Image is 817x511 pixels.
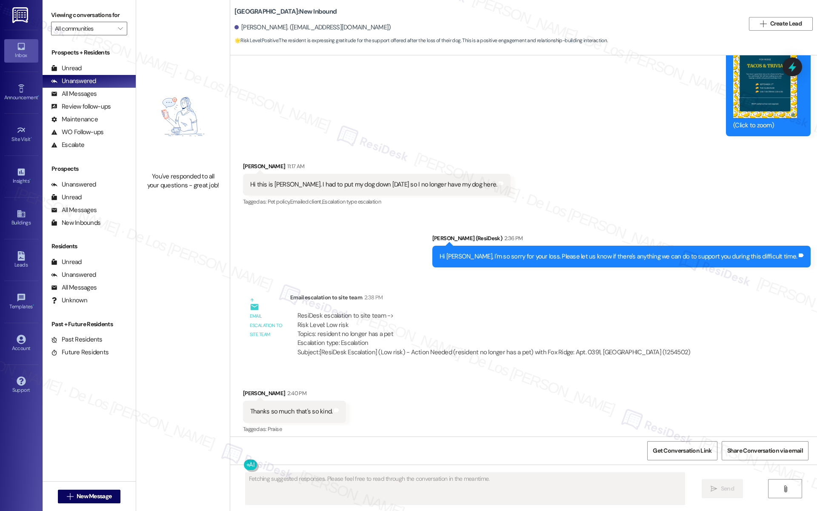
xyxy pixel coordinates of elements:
[268,198,290,205] span: Pet policy ,
[770,19,802,28] span: Create Lead
[12,7,30,23] img: ResiDesk Logo
[51,193,82,202] div: Unread
[58,490,121,503] button: New Message
[51,9,127,22] label: Viewing conversations for
[51,270,96,279] div: Unanswered
[31,135,32,141] span: •
[297,348,691,357] div: Subject: [ResiDesk Escalation] (Low risk) - Action Needed (resident no longer has a pet) with Fox...
[782,485,788,492] i: 
[43,320,136,329] div: Past + Future Residents
[727,446,803,455] span: Share Conversation via email
[243,389,346,401] div: [PERSON_NAME]
[51,77,96,86] div: Unanswered
[250,407,333,416] div: Thanks so much that's so kind.
[250,180,497,189] div: Hi this is [PERSON_NAME]. I had to put my dog down [DATE] so I no longer have my dog here.
[722,441,808,460] button: Share Conversation via email
[285,389,306,398] div: 2:40 PM
[268,425,282,433] span: Praise
[29,177,31,183] span: •
[243,162,511,174] div: [PERSON_NAME]
[118,25,123,32] i: 
[77,492,111,501] span: New Message
[702,479,743,498] button: Send
[290,293,698,305] div: Email escalation to site team
[43,48,136,57] div: Prospects + Residents
[4,165,38,188] a: Insights •
[4,290,38,313] a: Templates •
[51,218,100,227] div: New Inbounds
[246,473,685,505] textarea: Fetching suggested responses. Please feel free to read through the conversation in the meantime.
[4,332,38,355] a: Account
[290,198,322,205] span: Emailed client ,
[4,39,38,62] a: Inbox
[733,121,797,130] div: (Click to zoom)
[146,66,220,168] img: empty-state
[51,128,103,137] div: WO Follow-ups
[4,374,38,397] a: Support
[234,37,278,44] strong: 🌟 Risk Level: Positive
[234,7,337,16] b: [GEOGRAPHIC_DATA]: New Inbound
[51,89,97,98] div: All Messages
[322,198,381,205] span: Escalation type escalation
[243,195,511,208] div: Tagged as:
[243,423,346,435] div: Tagged as:
[51,335,103,344] div: Past Residents
[733,38,797,118] button: Zoom image
[432,234,811,246] div: [PERSON_NAME] (ResiDesk)
[4,207,38,230] a: Buildings
[234,23,391,32] div: [PERSON_NAME]. ([EMAIL_ADDRESS][DOMAIN_NAME])
[51,348,109,357] div: Future Residents
[285,162,304,171] div: 11:17 AM
[43,242,136,251] div: Residents
[51,283,97,292] div: All Messages
[51,141,84,149] div: Escalate
[760,20,766,27] i: 
[146,172,220,190] div: You've responded to all your questions - great job!
[297,311,691,348] div: ResiDesk escalation to site team -> Risk Level: Low risk Topics: resident no longer has a pet Esc...
[33,302,34,308] span: •
[234,36,608,45] span: : The resident is expressing gratitude for the support offered after the loss of their dog. This ...
[749,17,813,31] button: Create Lead
[440,252,797,261] div: Hi [PERSON_NAME], I'm so sorry for your loss. Please let us know if there's anything we can do to...
[721,484,734,493] span: Send
[653,446,711,455] span: Get Conversation Link
[362,293,383,302] div: 2:38 PM
[647,441,717,460] button: Get Conversation Link
[67,493,73,500] i: 
[38,93,39,99] span: •
[51,296,87,305] div: Unknown
[51,180,96,189] div: Unanswered
[4,249,38,272] a: Leads
[711,485,717,492] i: 
[51,206,97,215] div: All Messages
[43,164,136,173] div: Prospects
[4,123,38,146] a: Site Visit •
[51,102,111,111] div: Review follow-ups
[51,64,82,73] div: Unread
[51,258,82,267] div: Unread
[51,115,98,124] div: Maintenance
[502,234,523,243] div: 2:36 PM
[55,22,114,35] input: All communities
[250,312,283,339] div: Email escalation to site team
